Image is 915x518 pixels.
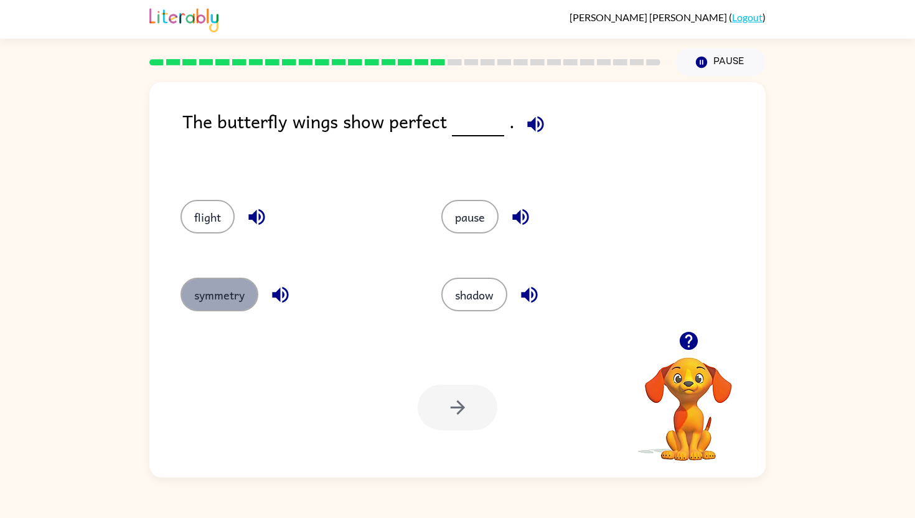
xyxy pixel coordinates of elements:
[181,200,235,233] button: flight
[441,200,499,233] button: pause
[570,11,729,23] span: [PERSON_NAME] [PERSON_NAME]
[149,5,218,32] img: Literably
[675,48,766,77] button: Pause
[181,278,258,311] button: symmetry
[182,107,766,175] div: The butterfly wings show perfect .
[732,11,762,23] a: Logout
[570,11,766,23] div: ( )
[626,338,751,463] video: Your browser must support playing .mp4 files to use Literably. Please try using another browser.
[441,278,507,311] button: shadow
